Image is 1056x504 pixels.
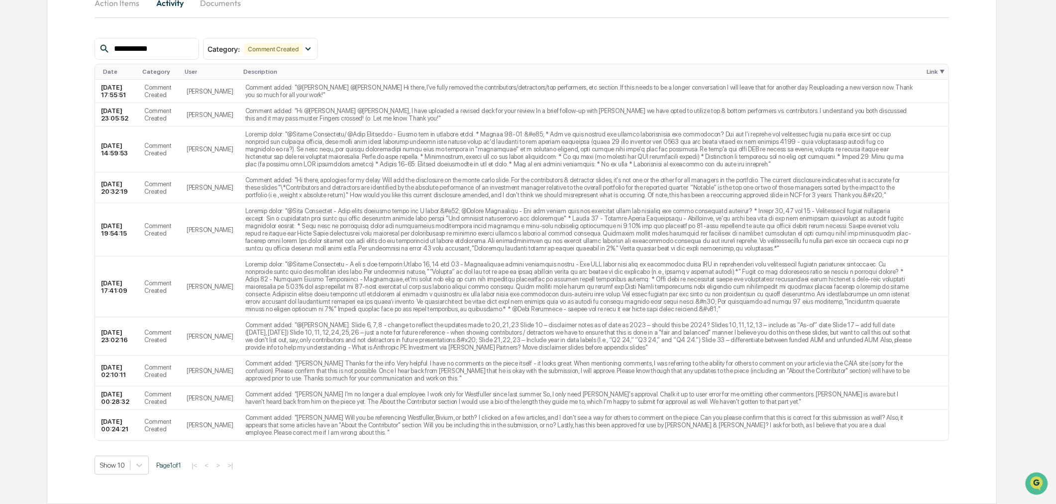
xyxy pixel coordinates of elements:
div: Link [927,68,945,75]
a: 🗄️Attestations [68,200,127,218]
a: 🖐️Preclearance [6,200,68,218]
td: Comment added: "@[PERSON_NAME]: Slide 6, 7, 8 - change to reflect the updates made to 20, 21, 23 ... [239,317,919,356]
td: [PERSON_NAME] [181,317,239,356]
button: |< [189,461,200,470]
div: Start new chat [45,76,163,86]
span: Category : [208,45,240,53]
td: Comment added: "[PERSON_NAME] Will you be referencing Westfuller, Bivium, or both? I clicked on a... [239,410,919,440]
div: Category [142,68,177,75]
td: Comment Created [138,172,181,203]
a: Powered byPylon [70,247,120,254]
button: >| [224,461,236,470]
button: See all [154,109,181,121]
td: Comment Created [138,80,181,103]
td: Comment Created [138,356,181,386]
td: [DATE] 14:59:53 [95,126,138,172]
td: Comment added: "[PERSON_NAME] Thanks for the info. Very helpful. I have no comments on the piece ... [239,356,919,386]
span: [PERSON_NAME] [31,135,81,143]
iframe: Open customer support [1024,471,1051,498]
td: [PERSON_NAME] [181,203,239,256]
td: Comment Created [138,203,181,256]
span: [DATE] [88,162,108,170]
button: < [202,461,211,470]
td: Loremip dolor: "@Sitame Consectetu/ @Adip Elitseddo - Eiusmo tem in utlabore etdol. * Magnaa 98-​... [239,126,919,172]
td: Comment Created [138,103,181,126]
td: Comment Created [138,386,181,410]
button: Start new chat [169,79,181,91]
td: [PERSON_NAME] [181,172,239,203]
td: Comment Created [138,256,181,317]
img: 1746055101610-c473b297-6a78-478c-a979-82029cc54cd1 [10,76,28,94]
p: How can we help? [10,21,181,37]
div: Past conversations [10,111,67,119]
td: [PERSON_NAME] [181,80,239,103]
div: 🖐️ [10,205,18,213]
td: [DATE] 23:05:52 [95,103,138,126]
span: Preclearance [20,204,64,214]
div: 🗄️ [72,205,80,213]
td: [DATE] 00:24:21 [95,410,138,440]
td: [DATE] 19:54:15 [95,203,138,256]
td: Comment added: "Hi @[PERSON_NAME] @[PERSON_NAME], I have uploaded a revised deck for your review.... [239,103,919,126]
td: Comment added: "Hi there, apologies for my delay. Will add the disclosure on the monte carlo slid... [239,172,919,203]
img: 8933085812038_c878075ebb4cc5468115_72.jpg [21,76,39,94]
td: Comment Created [138,126,181,172]
td: [DATE] 00:28:32 [95,386,138,410]
td: [PERSON_NAME] [181,103,239,126]
img: Rachel Stanley [10,126,26,142]
span: Attestations [82,204,123,214]
span: • [83,135,86,143]
td: [DATE] 23:02:16 [95,317,138,356]
img: Rachel Stanley [10,153,26,169]
td: Comment Created [138,410,181,440]
button: > [213,461,223,470]
a: 🔎Data Lookup [6,219,67,237]
span: Page 1 of 1 [156,461,181,469]
td: Comment Created [138,317,181,356]
td: [PERSON_NAME] [181,256,239,317]
td: [PERSON_NAME] [181,410,239,440]
td: [PERSON_NAME] [181,386,239,410]
span: ▼ [940,68,945,75]
span: [PERSON_NAME] [31,162,81,170]
td: Loremip dolor: "@Sitame Consectetu - A eli s doe temporin: ​ Utlabo 16, 14 etd 03 - Magnaaliquae ... [239,256,919,317]
span: Pylon [99,247,120,254]
td: Loremip dolor: "@Sita Consectet - Adip elits doeiusmo tempo inc U labor.&#e52; @Dolore Magnaaliqu... [239,203,919,256]
div: We're available if you need us! [45,86,137,94]
div: Date [103,68,134,75]
td: [PERSON_NAME] [181,126,239,172]
div: User [185,68,235,75]
span: [DATE] [88,135,108,143]
span: • [83,162,86,170]
td: Comment added: "[PERSON_NAME] I'm no longer a dual employee. I work only for Westfuller since las... [239,386,919,410]
div: Comment Created [244,43,302,55]
td: [DATE] 17:41:09 [95,256,138,317]
td: [PERSON_NAME] [181,356,239,386]
span: Data Lookup [20,223,63,233]
td: Comment added: "@[PERSON_NAME] @[PERSON_NAME] Hi there, I've fully removed the contributors/detra... [239,80,919,103]
td: [DATE] 20:32:19 [95,172,138,203]
div: 🔎 [10,224,18,232]
td: [DATE] 17:55:51 [95,80,138,103]
td: [DATE] 02:10:11 [95,356,138,386]
div: Description [243,68,915,75]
